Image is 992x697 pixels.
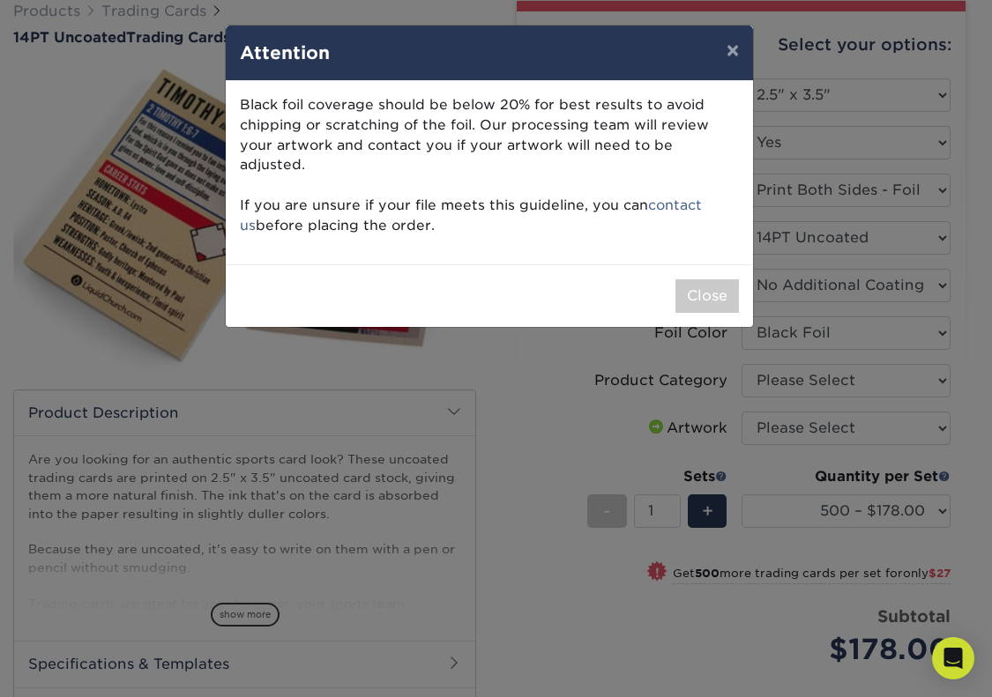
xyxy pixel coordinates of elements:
[240,40,739,66] h4: Attention
[932,637,974,679] div: Open Intercom Messenger
[240,95,739,236] p: Black foil coverage should be below 20% for best results to avoid chipping or scratching of the f...
[712,26,753,75] button: ×
[240,196,702,234] a: contact us
[675,279,739,313] button: Close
